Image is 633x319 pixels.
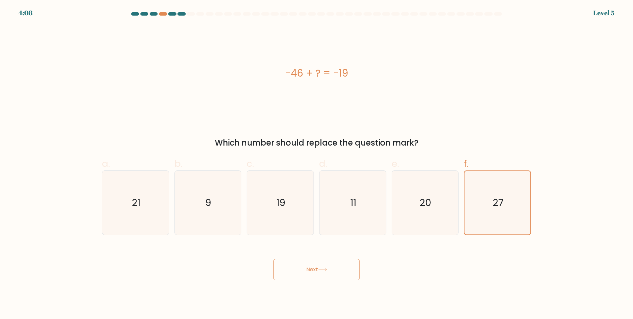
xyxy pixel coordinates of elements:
text: 19 [276,196,285,209]
span: b. [174,157,182,170]
text: 21 [132,196,140,209]
button: Next [273,259,360,280]
span: f. [464,157,468,170]
span: e. [392,157,399,170]
span: d. [319,157,327,170]
text: 9 [206,196,212,209]
div: Level 5 [593,8,614,18]
div: -46 + ? = -19 [102,66,531,81]
span: a. [102,157,110,170]
div: 4:08 [19,8,32,18]
text: 11 [350,196,356,209]
text: 27 [493,196,504,209]
div: Which number should replace the question mark? [106,137,527,149]
span: c. [247,157,254,170]
text: 20 [420,196,432,209]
